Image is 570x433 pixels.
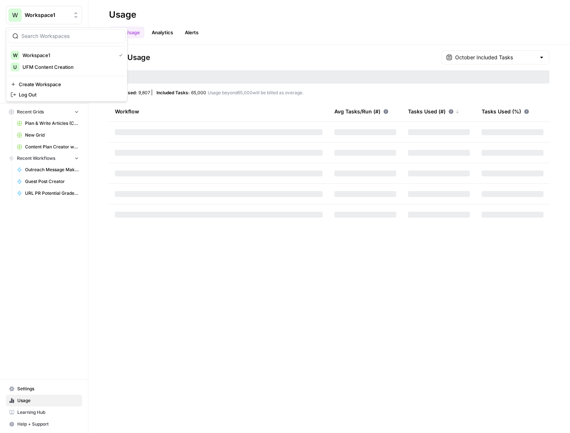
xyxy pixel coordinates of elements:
[408,101,460,122] div: Tasks Used (#)
[17,397,79,404] span: Usage
[156,89,190,95] span: Included Tasks:
[334,101,388,122] div: Avg Tasks/Run (#)
[14,129,82,141] a: New Grid
[6,406,82,418] a: Learning Hub
[6,27,127,102] div: Workspace: Workspace1
[6,153,82,164] button: Recent Workflows
[180,27,203,38] a: Alerts
[25,132,79,138] span: New Grid
[13,52,18,59] span: W
[22,63,120,71] span: UFM Content Creation
[208,89,303,95] span: Usage beyond 65,000 will be billed as overage.
[22,52,113,59] span: Workspace1
[14,117,82,129] a: Plan & Write Articles (COM)
[17,109,44,115] span: Recent Grids
[14,187,82,199] a: URL PR Potential Grader (Beta)
[14,176,82,187] a: Guest Post Creator
[6,395,82,406] a: Usage
[17,421,79,427] span: Help + Support
[6,383,82,395] a: Settings
[19,81,120,88] span: Create Workspace
[147,27,177,38] a: Analytics
[14,164,82,176] a: Outreach Message Maker - PR Campaigns
[6,418,82,430] button: Help + Support
[191,89,206,95] span: 65,000
[455,54,536,61] input: October Included Tasks
[25,166,79,173] span: Outreach Message Maker - PR Campaigns
[25,120,79,127] span: Plan & Write Articles (COM)
[21,32,121,40] input: Search Workspaces
[25,11,69,19] span: Workspace1
[25,178,79,185] span: Guest Post Creator
[109,52,150,63] span: Task Usage
[12,11,18,20] span: W
[138,89,150,95] span: 9,807
[8,79,126,89] a: Create Workspace
[109,9,136,21] div: Usage
[8,89,126,100] a: Log Out
[17,386,79,392] span: Settings
[17,155,55,162] span: Recent Workflows
[17,409,79,416] span: Learning Hub
[25,190,79,197] span: URL PR Potential Grader (Beta)
[109,27,144,38] a: Task Usage
[6,6,82,24] button: Workspace: Workspace1
[19,91,120,98] span: Log Out
[6,106,82,117] button: Recent Grids
[13,63,17,71] span: U
[14,141,82,153] a: Content Plan Creator with Brand Kit (COM Test) Grid
[25,144,79,150] span: Content Plan Creator with Brand Kit (COM Test) Grid
[482,101,529,122] div: Tasks Used (%)
[115,101,323,122] div: Workflow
